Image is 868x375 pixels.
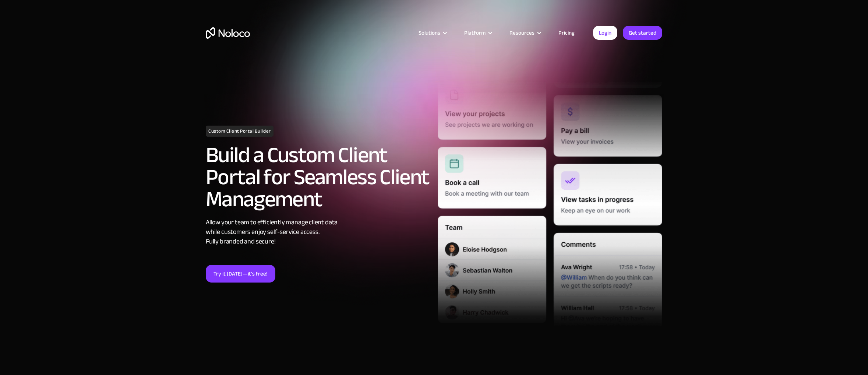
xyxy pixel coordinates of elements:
[455,28,500,38] div: Platform
[206,126,274,137] h1: Custom Client Portal Builder
[509,28,534,38] div: Resources
[206,265,275,283] a: Try it [DATE]—it’s free!
[206,218,430,246] div: Allow your team to efficiently manage client data while customers enjoy self-service access. Full...
[419,28,440,38] div: Solutions
[623,26,662,40] a: Get started
[206,27,250,39] a: home
[593,26,617,40] a: Login
[549,28,584,38] a: Pricing
[500,28,549,38] div: Resources
[206,144,430,210] h2: Build a Custom Client Portal for Seamless Client Management
[409,28,455,38] div: Solutions
[464,28,486,38] div: Platform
